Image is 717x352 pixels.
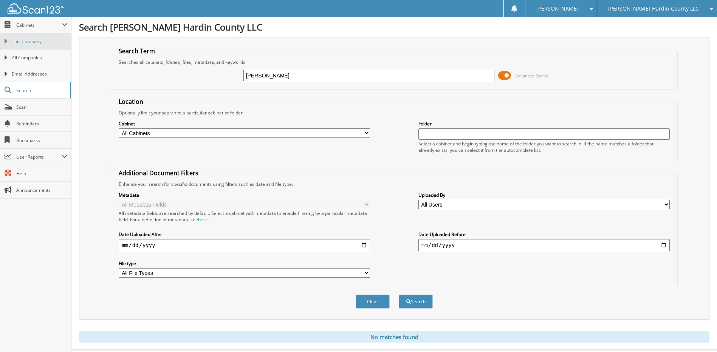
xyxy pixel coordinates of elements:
[119,260,370,267] label: File type
[115,59,673,65] div: Searches all cabinets, folders, files, metadata, and keywords
[115,181,673,187] div: Enhance your search for specific documents using filters such as date and file type.
[356,295,390,309] button: Clear
[608,6,699,11] span: [PERSON_NAME] Hardin County LLC
[16,87,66,94] span: Search
[16,154,62,160] span: User Reports
[418,231,670,238] label: Date Uploaded Before
[115,169,202,177] legend: Additional Document Filters
[79,21,709,33] h1: Search [PERSON_NAME] Hardin County LLC
[119,210,370,223] div: All metadata fields are searched by default. Select a cabinet with metadata to enable filtering b...
[12,38,67,45] span: This Company
[679,316,717,352] iframe: Chat Widget
[515,73,549,79] span: Advanced Search
[16,187,67,193] span: Announcements
[399,295,433,309] button: Search
[536,6,579,11] span: [PERSON_NAME]
[115,47,159,55] legend: Search Term
[119,120,370,127] label: Cabinet
[16,104,67,110] span: Scan
[418,120,670,127] label: Folder
[119,231,370,238] label: Date Uploaded After
[418,140,670,153] div: Select a cabinet and begin typing the name of the folder you want to search in. If the name match...
[8,3,64,14] img: scan123-logo-white.svg
[198,216,208,223] a: here
[16,22,62,28] span: Cabinets
[16,137,67,144] span: Bookmarks
[12,71,67,77] span: Email Addresses
[119,239,370,251] input: start
[16,120,67,127] span: Reminders
[119,192,370,198] label: Metadata
[16,170,67,177] span: Help
[115,110,673,116] div: Optionally limit your search to a particular cabinet or folder
[115,97,147,106] legend: Location
[418,239,670,251] input: end
[79,331,709,343] div: No matches found
[12,54,67,61] span: All Companies
[418,192,670,198] label: Uploaded By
